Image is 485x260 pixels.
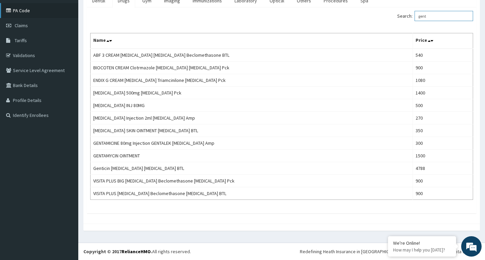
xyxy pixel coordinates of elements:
td: ABF 3 CREAM [MEDICAL_DATA] [MEDICAL_DATA] Beclomethasone BTL [91,49,413,62]
footer: All rights reserved. [78,243,485,260]
td: [MEDICAL_DATA] 500mg [MEDICAL_DATA] Pck [91,87,413,99]
td: 900 [413,62,473,74]
td: 1400 [413,87,473,99]
span: Tariffs [15,37,27,44]
td: 900 [413,187,473,200]
td: ENDIX G CREAM [MEDICAL_DATA] Triamcinilone [MEDICAL_DATA] Pck [91,74,413,87]
td: 900 [413,175,473,187]
div: We're Online! [393,240,451,246]
div: Chat with us now [35,38,114,47]
td: [MEDICAL_DATA] SKIN OINTMENT [MEDICAL_DATA] BTL [91,124,413,137]
div: Minimize live chat window [112,3,128,20]
td: [MEDICAL_DATA] Injection 2ml [MEDICAL_DATA] Amp [91,112,413,124]
td: [MEDICAL_DATA] INJ 80MG [91,99,413,112]
td: VISITA PLUS [MEDICAL_DATA] Beclomethasone [MEDICAL_DATA] BTL [91,187,413,200]
td: GENTAMICINE 80mg Injection GENTALEK [MEDICAL_DATA] Amp [91,137,413,150]
strong: Copyright © 2017 . [83,248,152,255]
th: Name [91,33,413,49]
a: RelianceHMO [122,248,151,255]
td: VISITA PLUS BIG [MEDICAL_DATA] Beclomethasone [MEDICAL_DATA] Pck [91,175,413,187]
td: 350 [413,124,473,137]
td: 540 [413,49,473,62]
textarea: Type your message and hit 'Enter' [3,186,130,209]
td: 1500 [413,150,473,162]
span: We're online! [39,86,94,154]
p: How may I help you today? [393,247,451,253]
label: Search: [397,11,473,21]
th: Price [413,33,473,49]
td: 270 [413,112,473,124]
td: BIOCOTEN CREAM Clotrmazole [MEDICAL_DATA] [MEDICAL_DATA] Pck [91,62,413,74]
td: 1080 [413,74,473,87]
div: Redefining Heath Insurance in [GEOGRAPHIC_DATA] using Telemedicine and Data Science! [300,248,480,255]
td: 4788 [413,162,473,175]
td: GENTAMYCIN OINTMENT [91,150,413,162]
img: d_794563401_company_1708531726252_794563401 [13,34,28,51]
td: 300 [413,137,473,150]
span: Claims [15,22,28,29]
td: Genticin [MEDICAL_DATA] [MEDICAL_DATA] BTL [91,162,413,175]
input: Search: [415,11,473,21]
td: 500 [413,99,473,112]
